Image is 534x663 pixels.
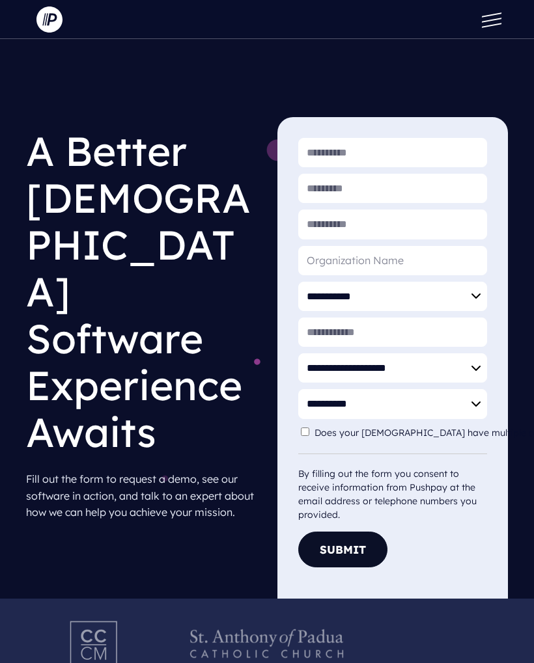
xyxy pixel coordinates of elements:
[298,532,387,567] button: Submit
[26,117,257,466] h1: A Better [DEMOGRAPHIC_DATA] Software Experience Awaits
[298,453,487,522] div: By filling out the form you consent to receive information from Pushpay at the email address or t...
[298,246,487,275] input: Organization Name
[26,466,257,526] p: Fill out the form to request a demo, see our software in action, and talk to an expert about how ...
